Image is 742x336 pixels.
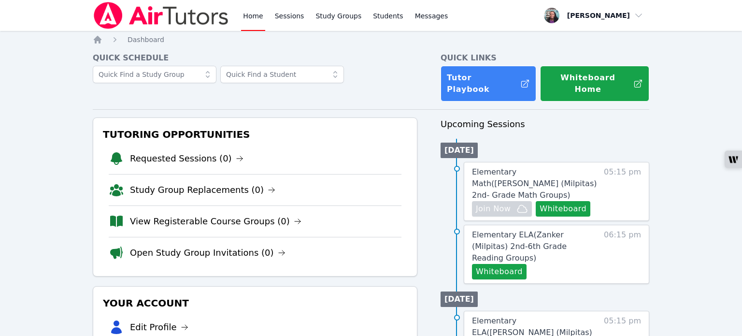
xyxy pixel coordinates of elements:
[93,52,417,64] h4: Quick Schedule
[472,201,532,217] button: Join Now
[130,183,275,197] a: Study Group Replacements (0)
[540,66,649,102] button: Whiteboard Home
[93,2,229,29] img: Air Tutors
[441,143,478,158] li: [DATE]
[472,167,597,200] span: Elementary Math ( [PERSON_NAME] (Milpitas) 2nd- Grade Math Groups )
[128,36,164,44] span: Dashboard
[101,126,409,143] h3: Tutoring Opportunities
[604,229,641,279] span: 06:15 pm
[536,201,590,217] button: Whiteboard
[472,264,527,279] button: Whiteboard
[130,321,188,334] a: Edit Profile
[128,35,164,44] a: Dashboard
[441,292,478,307] li: [DATE]
[604,166,641,217] span: 05:15 pm
[130,215,301,228] a: View Registerable Course Groups (0)
[472,230,567,263] span: Elementary ELA ( Zanker (Milpitas) 2nd-6th Grade Reading Groups )
[441,52,649,64] h4: Quick Links
[441,117,649,131] h3: Upcoming Sessions
[130,152,243,165] a: Requested Sessions (0)
[441,66,536,102] a: Tutor Playbook
[415,11,448,21] span: Messages
[101,294,409,312] h3: Your Account
[93,66,216,83] input: Quick Find a Study Group
[472,229,599,264] a: Elementary ELA(Zanker (Milpitas) 2nd-6th Grade Reading Groups)
[476,203,511,215] span: Join Now
[220,66,344,83] input: Quick Find a Student
[130,246,285,260] a: Open Study Group Invitations (0)
[93,35,649,44] nav: Breadcrumb
[472,166,599,201] a: Elementary Math([PERSON_NAME] (Milpitas) 2nd- Grade Math Groups)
